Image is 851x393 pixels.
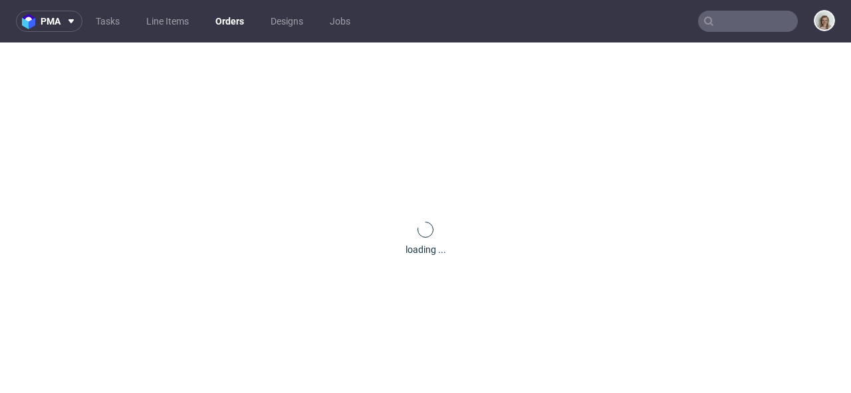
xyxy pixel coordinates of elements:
[263,11,311,32] a: Designs
[322,11,358,32] a: Jobs
[41,17,61,26] span: pma
[207,11,252,32] a: Orders
[88,11,128,32] a: Tasks
[815,11,834,30] img: Monika Poźniak
[138,11,197,32] a: Line Items
[22,14,41,29] img: logo
[16,11,82,32] button: pma
[406,243,446,256] div: loading ...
